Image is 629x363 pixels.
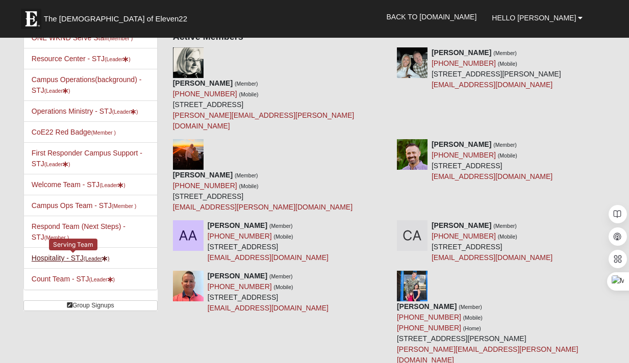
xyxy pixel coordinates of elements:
small: (Mobile) [239,183,259,189]
small: (Leader ) [112,109,138,115]
small: (Leader ) [44,88,70,94]
small: (Leader ) [84,255,110,262]
div: [STREET_ADDRESS] [432,139,552,182]
a: [EMAIL_ADDRESS][DOMAIN_NAME] [432,81,552,89]
a: Hospitality - STJ(Leader) [32,254,110,262]
strong: [PERSON_NAME] [432,140,491,148]
a: The [DEMOGRAPHIC_DATA] of Eleven22 [16,4,220,29]
a: [EMAIL_ADDRESS][PERSON_NAME][DOMAIN_NAME] [173,203,353,211]
a: [PHONE_NUMBER] [173,90,237,98]
small: (Member) [493,142,517,148]
a: [EMAIL_ADDRESS][DOMAIN_NAME] [208,304,329,312]
a: Operations Ministry - STJ(Leader) [32,107,138,115]
div: [STREET_ADDRESS] [208,271,329,314]
a: [EMAIL_ADDRESS][DOMAIN_NAME] [208,253,329,262]
a: [PHONE_NUMBER] [432,59,496,67]
small: (Mobile) [274,234,293,240]
small: (Member ) [91,129,116,136]
small: (Member) [235,172,258,178]
div: [STREET_ADDRESS][PERSON_NAME] [432,47,561,90]
small: (Mobile) [498,61,517,67]
small: (Mobile) [239,91,259,97]
small: (Mobile) [498,234,517,240]
small: (Member) [493,50,517,56]
img: Eleven22 logo [21,9,41,29]
a: [PHONE_NUMBER] [397,313,461,321]
div: [STREET_ADDRESS] [208,220,329,263]
div: Serving Team [49,239,97,250]
a: [PHONE_NUMBER] [208,282,272,291]
span: The [DEMOGRAPHIC_DATA] of Eleven22 [44,14,187,24]
small: (Member ) [108,35,133,41]
small: (Member) [235,81,258,87]
small: (Leader ) [89,276,115,282]
small: (Member) [459,304,482,310]
strong: [PERSON_NAME] [173,171,233,179]
a: [EMAIL_ADDRESS][DOMAIN_NAME] [432,172,552,180]
a: [PERSON_NAME][EMAIL_ADDRESS][PERSON_NAME][DOMAIN_NAME] [173,111,355,130]
strong: [PERSON_NAME] [208,272,267,280]
small: (Leader ) [105,56,131,62]
small: (Member) [269,223,293,229]
a: [PHONE_NUMBER] [432,151,496,159]
a: Group Signups [23,300,158,311]
small: (Leader ) [99,182,125,188]
small: (Member) [269,273,293,279]
div: [STREET_ADDRESS] [173,170,353,213]
small: (Mobile) [498,152,517,159]
a: Campus Ops Team - STJ(Member ) [32,201,136,210]
span: Hello [PERSON_NAME] [492,14,576,22]
div: [STREET_ADDRESS] [432,220,552,263]
small: (Mobile) [274,284,293,290]
a: Hello [PERSON_NAME] [484,5,590,31]
div: [STREET_ADDRESS] [173,78,382,132]
strong: [PERSON_NAME] [397,302,457,310]
a: CoE22 Red Badge(Member ) [32,128,116,136]
a: First Responder Campus Support - STJ(Leader) [32,149,142,168]
small: (Member ) [44,235,69,241]
a: Resource Center - STJ(Leader) [32,55,131,63]
strong: [PERSON_NAME] [432,221,491,229]
a: Respond Team (Next Steps) - STJ(Member ) [32,222,125,241]
small: (Mobile) [463,315,483,321]
small: (Member ) [112,203,136,209]
a: [PHONE_NUMBER] [432,232,496,240]
a: [PHONE_NUMBER] [208,232,272,240]
strong: [PERSON_NAME] [173,79,233,87]
a: [PHONE_NUMBER] [397,324,461,332]
small: (Leader ) [44,161,70,167]
small: (Home) [463,325,481,331]
strong: [PERSON_NAME] [432,48,491,57]
a: Back to [DOMAIN_NAME] [379,4,484,30]
a: Count Team - STJ(Leader) [32,275,115,283]
strong: [PERSON_NAME] [208,221,267,229]
small: (Member) [493,223,517,229]
a: [EMAIL_ADDRESS][DOMAIN_NAME] [432,253,552,262]
a: Campus Operations(background) - STJ(Leader) [32,75,142,94]
a: [PHONE_NUMBER] [173,181,237,190]
a: Welcome Team - STJ(Leader) [32,180,125,189]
